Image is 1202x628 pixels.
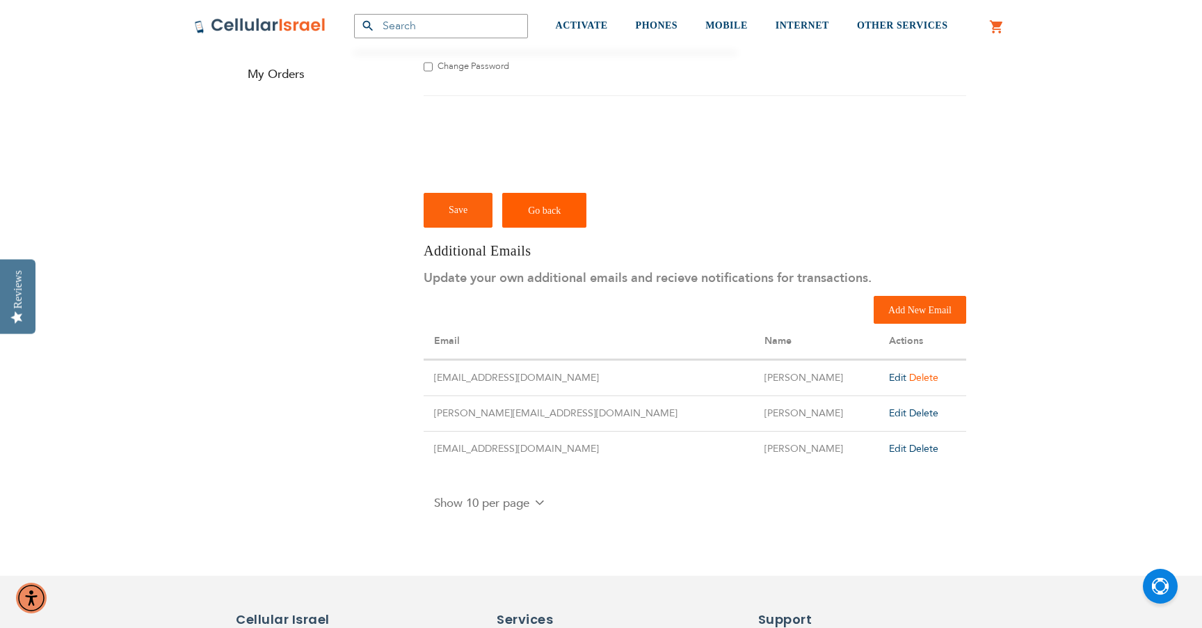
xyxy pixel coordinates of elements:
span: Save [449,205,467,215]
iframe: reCAPTCHA [424,110,635,164]
div: Accessibility Menu [16,583,47,613]
td: [PERSON_NAME] [754,432,879,467]
a: My Orders [236,66,403,82]
button: Add New Email [874,296,966,324]
p: Update your own additional emails and recieve notifications for transactions. [424,267,966,290]
h3: Additional Emails [424,242,966,260]
a: Delete [909,442,938,455]
input: Search [354,14,528,38]
th: Name [754,324,879,359]
a: Delete [909,371,938,384]
th: Email [424,324,754,359]
a: Edit [889,442,906,455]
span: INTERNET [776,20,829,31]
span: Change Password [438,60,509,72]
span: Go back [528,205,561,216]
img: Cellular Israel Logo [194,17,326,34]
div: Reviews [12,270,24,308]
span: Add New Email [888,305,952,315]
td: [EMAIL_ADDRESS][DOMAIN_NAME] [424,432,754,467]
td: [PERSON_NAME] [754,361,879,396]
span: OTHER SERVICES [857,20,948,31]
button: Save [424,193,492,228]
td: [EMAIL_ADDRESS][DOMAIN_NAME] [424,361,754,396]
input: Change Password [424,60,433,74]
a: Edit [889,407,906,420]
a: Go back [502,193,586,228]
th: Actions [879,324,966,359]
a: Delete [909,407,938,420]
td: [PERSON_NAME] [754,396,879,432]
td: [PERSON_NAME][EMAIL_ADDRESS][DOMAIN_NAME] [424,396,754,432]
span: MOBILE [705,20,748,31]
a: Edit [889,371,906,384]
span: PHONES [636,20,678,31]
span: ACTIVATE [556,20,608,31]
